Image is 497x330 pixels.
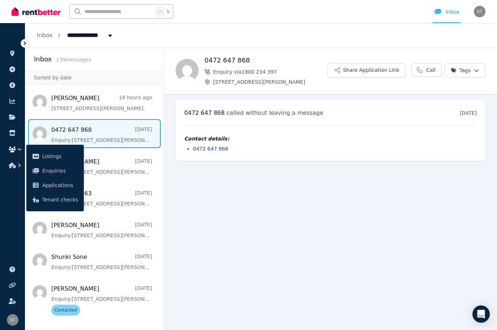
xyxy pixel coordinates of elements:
span: k [167,9,169,14]
a: [PERSON_NAME][DATE]Enquiry:[STREET_ADDRESS][PERSON_NAME].Contacted [51,285,152,316]
div: Open Intercom Messenger [472,305,490,323]
a: Enquiries [29,164,81,178]
nav: Breadcrumb [25,23,125,48]
img: RentBetter [12,6,61,17]
span: Tenant checks [42,195,78,204]
a: 0472 647 868[DATE]Enquiry:[STREET_ADDRESS][PERSON_NAME]. [51,126,152,144]
div: Sorted by date [25,71,164,84]
span: Listings [42,152,78,161]
span: Applications [42,181,78,190]
a: Applications [29,178,81,192]
h2: Inbox [34,54,52,64]
a: Call [411,63,442,77]
span: Enquiries [42,166,78,175]
a: Inbox [37,32,53,39]
span: called without leaving a message [226,109,323,116]
button: Share Application Link [328,63,406,78]
a: Shunki Sone[DATE]Enquiry:[STREET_ADDRESS][PERSON_NAME]. [51,253,152,271]
time: [DATE] [460,110,477,116]
a: 0449 897 763[DATE]Enquiry:[STREET_ADDRESS][PERSON_NAME]. [51,189,152,207]
span: 139 message s [56,57,91,62]
span: 0472 647 868 [184,109,225,116]
a: [PERSON_NAME]19 hours ago[STREET_ADDRESS][PERSON_NAME]. [51,94,152,112]
a: [PERSON_NAME][DATE]Enquiry:[STREET_ADDRESS][PERSON_NAME]. [51,221,152,239]
img: Samantha Thomas [474,6,485,17]
a: 0472 647 868 [193,146,228,152]
div: Inbox [434,8,459,16]
span: Enquiry via 1800 234 397 [213,68,328,75]
a: [PERSON_NAME][DATE]Enquiry:[STREET_ADDRESS][PERSON_NAME]. [51,157,152,175]
a: Tenant checks [29,192,81,207]
img: Samantha Thomas [7,314,18,326]
img: 0472 647 868 [176,59,199,82]
a: Listings [29,149,81,164]
span: Tags [451,67,471,74]
span: ORGANISE [6,40,29,45]
h1: 0472 647 868 [204,55,328,65]
button: Tags [445,63,485,78]
span: [STREET_ADDRESS][PERSON_NAME] [213,78,328,86]
h4: Contact details: [184,135,477,142]
span: Call [426,66,436,74]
